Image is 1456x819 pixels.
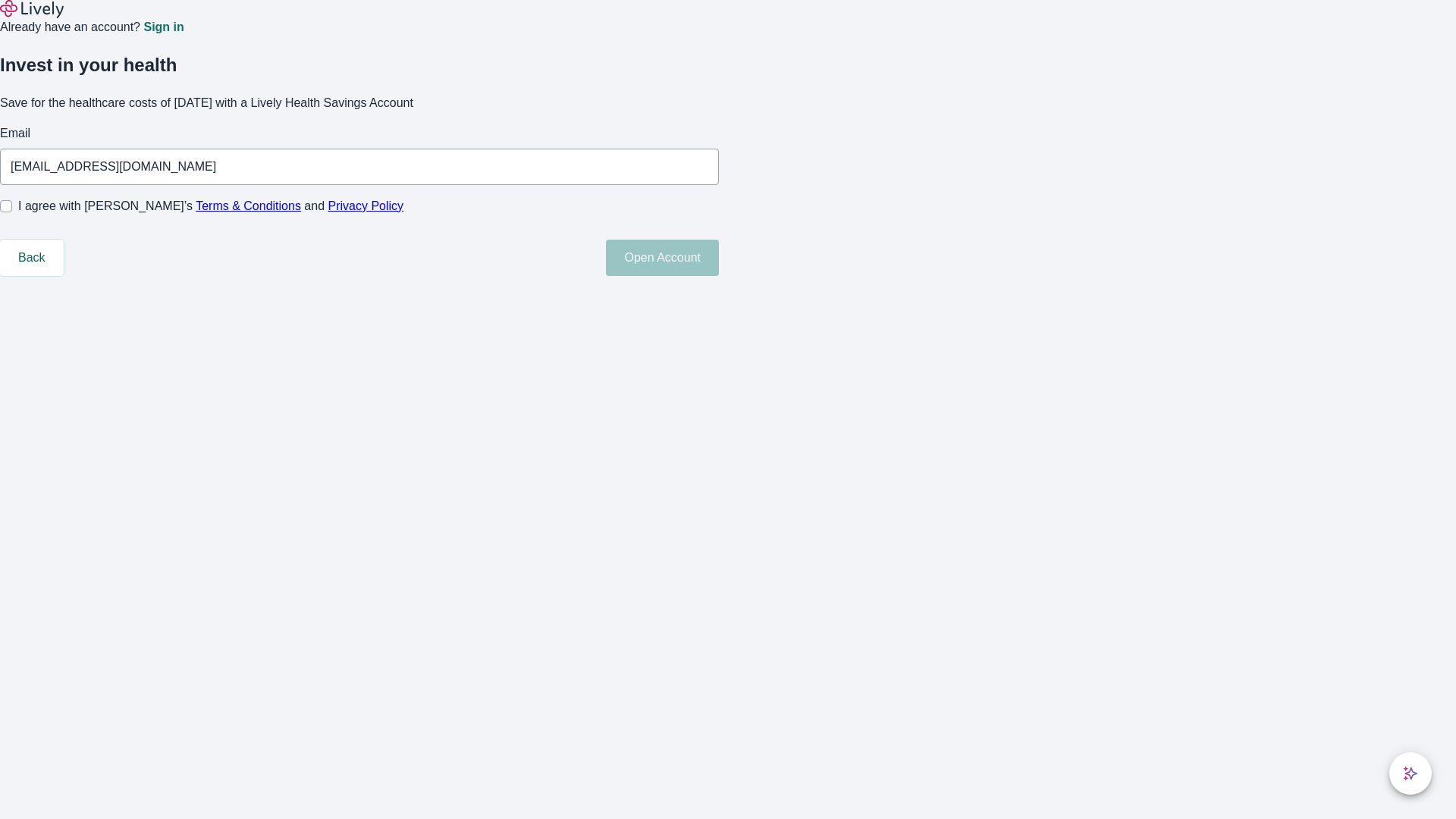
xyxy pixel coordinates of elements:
a: Terms & Conditions [196,199,301,212]
button: chat [1389,752,1432,795]
a: Privacy Policy [328,199,404,212]
svg: Lively AI Assistant [1403,766,1418,781]
span: I agree with [PERSON_NAME]’s and [18,197,403,215]
a: Sign in [143,21,184,33]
